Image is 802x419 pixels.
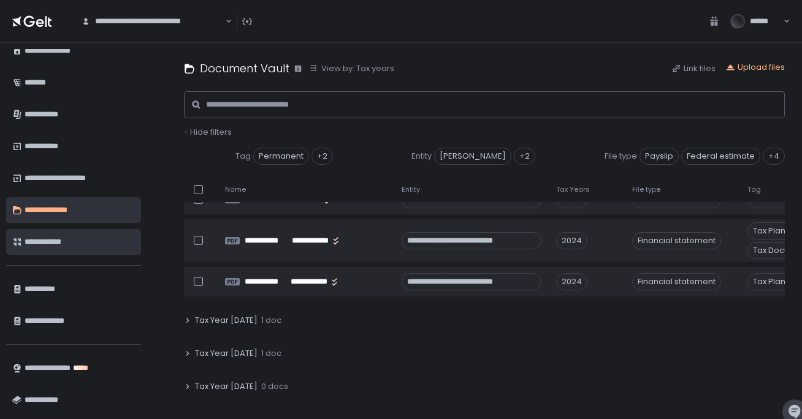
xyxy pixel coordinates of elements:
div: 2024 [556,273,587,290]
span: Permanent [253,148,309,165]
span: Payslip [640,148,679,165]
span: Tax Years [556,185,590,194]
div: Financial statement [632,232,721,249]
div: +2 [514,148,535,165]
span: Tax Year [DATE] [195,381,258,392]
span: Tax Year [DATE] [195,348,258,359]
span: [PERSON_NAME] [434,148,511,165]
span: 0 docs [261,381,288,392]
button: View by: Tax years [309,63,394,74]
span: File type [605,151,637,162]
span: Tag [747,185,761,194]
button: Link files [671,63,716,74]
span: Tax Year [DATE] [195,315,258,326]
span: File type [632,185,660,194]
button: - Hide filters [184,127,232,138]
div: +4 [763,148,785,165]
span: Entity [411,151,432,162]
span: Entity [402,185,420,194]
h1: Document Vault [200,60,289,77]
button: Upload files [725,62,785,73]
div: Financial statement [632,273,721,290]
div: +2 [311,148,333,165]
span: Federal estimate [681,148,760,165]
div: 2024 [556,232,587,249]
div: Search for option [74,8,232,35]
span: Tag [235,151,251,162]
span: Name [225,185,246,194]
span: - Hide filters [184,126,232,138]
span: 1 doc [261,315,281,326]
span: 1 doc [261,348,281,359]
